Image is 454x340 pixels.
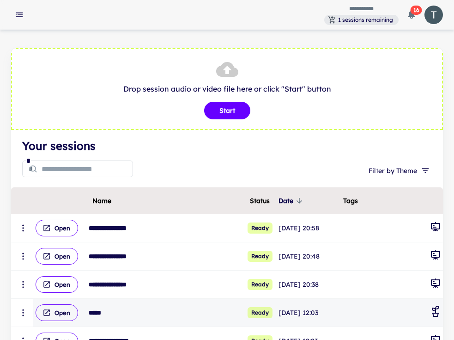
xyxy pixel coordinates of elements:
[324,14,399,25] a: You have 1 sessions remaining. Subscribe to get more.
[36,248,78,265] button: Open
[248,307,272,318] span: Ready
[36,276,78,293] button: Open
[277,214,341,242] td: [DATE] 20:58
[22,137,432,154] h4: Your sessions
[248,223,272,234] span: Ready
[430,249,441,263] div: General Meeting
[343,195,358,206] span: Tags
[324,15,399,24] span: You have 1 sessions remaining. Subscribe to get more.
[278,195,305,206] span: Date
[204,102,250,119] button: Start
[36,304,78,321] button: Open
[250,195,270,206] span: Status
[430,278,441,291] div: General Meeting
[277,242,341,271] td: [DATE] 20:48
[277,271,341,299] td: [DATE] 20:38
[277,299,341,327] td: [DATE] 12:03
[402,6,421,24] button: 16
[424,6,443,24] img: photoURL
[21,83,433,94] p: Drop session audio or video file here or click "Start" button
[248,251,272,262] span: Ready
[430,306,441,320] div: Coaching
[248,279,272,290] span: Ready
[411,6,422,15] span: 16
[430,221,441,235] div: General Meeting
[365,162,432,179] button: Filter by Theme
[36,220,78,236] button: Open
[334,16,397,24] span: 1 sessions remaining
[92,195,111,206] span: Name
